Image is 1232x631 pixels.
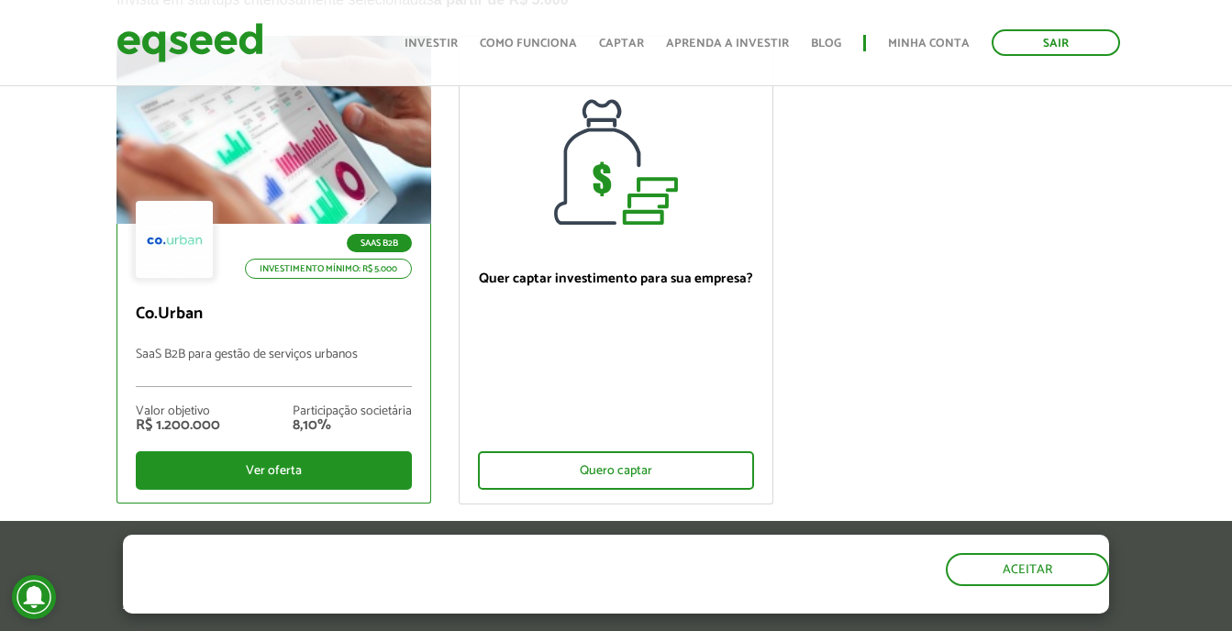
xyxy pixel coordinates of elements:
div: Ver oferta [136,451,412,490]
a: Captar [599,38,644,50]
p: Quer captar investimento para sua empresa? [478,271,754,287]
p: Investimento mínimo: R$ 5.000 [245,259,412,279]
p: Ao clicar em "aceitar", você aceita nossa . [123,596,715,614]
p: Co.Urban [136,304,412,325]
a: Aprenda a investir [666,38,789,50]
a: Sair [992,29,1120,56]
div: 8,10% [293,418,412,433]
a: Investir [405,38,458,50]
a: Quer captar investimento para sua empresa? Quero captar [459,36,773,504]
div: Quero captar [478,451,754,490]
a: política de privacidade e de cookies [365,598,577,614]
div: Valor objetivo [136,405,220,418]
button: Aceitar [946,553,1109,586]
h5: O site da EqSeed utiliza cookies para melhorar sua navegação. [123,535,715,592]
div: Participação societária [293,405,412,418]
a: Blog [811,38,841,50]
p: SaaS B2B para gestão de serviços urbanos [136,348,412,387]
p: SaaS B2B [347,234,412,252]
img: EqSeed [117,18,263,67]
a: Como funciona [480,38,577,50]
a: SaaS B2B Investimento mínimo: R$ 5.000 Co.Urban SaaS B2B para gestão de serviços urbanos Valor ob... [117,36,431,504]
a: Minha conta [888,38,970,50]
div: R$ 1.200.000 [136,418,220,433]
